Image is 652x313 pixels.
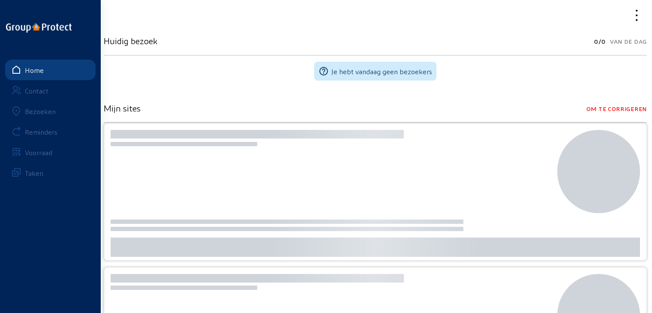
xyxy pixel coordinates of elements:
[25,148,52,156] div: Voorraad
[5,121,96,142] a: Reminders
[610,36,647,48] span: Van de dag
[25,87,48,95] div: Contact
[25,169,43,177] div: Taken
[6,23,72,33] img: logo-oneline.png
[25,107,56,115] div: Bezoeken
[586,103,647,115] span: Om te corrigeren
[104,103,141,113] h3: Mijn sites
[5,163,96,183] a: Taken
[594,36,606,48] span: 0/0
[104,36,157,46] h3: Huidig bezoek
[5,101,96,121] a: Bezoeken
[5,60,96,80] a: Home
[25,66,44,74] div: Home
[5,80,96,101] a: Contact
[331,67,432,75] span: Je hebt vandaag geen bezoekers
[5,142,96,163] a: Voorraad
[318,66,329,76] mat-icon: help_outline
[25,128,57,136] div: Reminders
